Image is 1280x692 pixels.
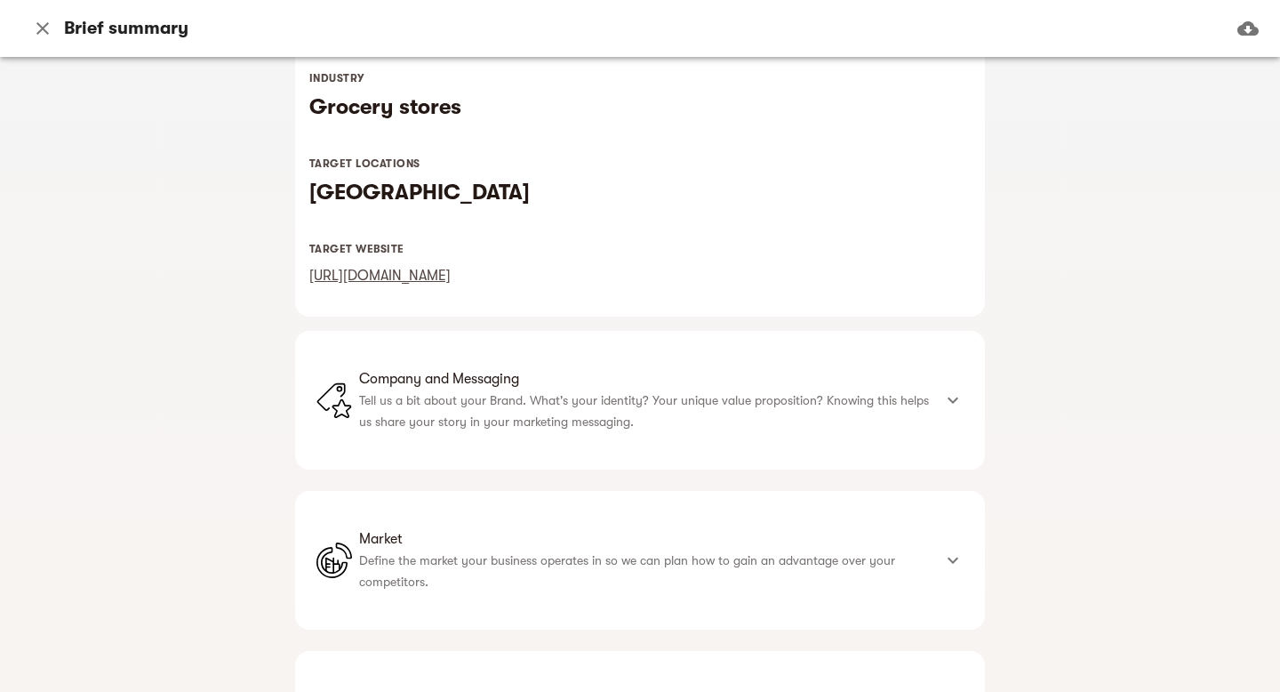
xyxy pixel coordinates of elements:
span: Market [359,528,932,550]
span: Company and Messaging [359,368,932,390]
h6: Brief summary [64,17,188,40]
a: [URL][DOMAIN_NAME] [309,268,451,284]
img: market.svg [316,543,352,578]
h5: [GEOGRAPHIC_DATA] [309,178,971,206]
img: brand.svg [316,382,352,418]
p: Tell us a bit about your Brand. What's your identity? Your unique value proposition? Knowing this... [359,390,932,432]
div: Company and MessagingTell us a bit about your Brand. What's your identity? Your unique value prop... [295,331,985,470]
span: INDUSTRY [309,72,364,84]
p: Define the market your business operates in so we can plan how to gain an advantage over your com... [359,550,932,592]
span: TARGET LOCATIONS [309,157,420,170]
h5: Grocery stores [309,93,971,121]
span: TARGET WEBSITE [309,243,404,255]
div: MarketDefine the market your business operates in so we can plan how to gain an advantage over yo... [295,491,985,630]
